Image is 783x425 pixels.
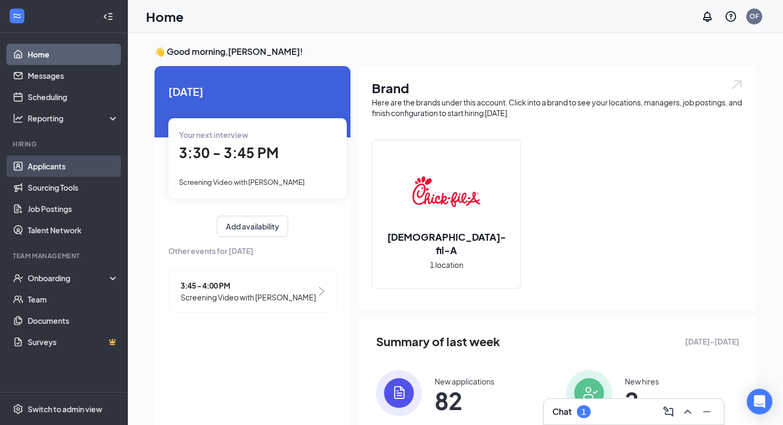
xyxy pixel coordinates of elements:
a: Sourcing Tools [28,177,119,198]
img: open.6027fd2a22e1237b5b06.svg [730,79,744,91]
svg: ChevronUp [681,405,694,418]
div: Reporting [28,113,119,124]
span: 82 [435,391,494,410]
div: Onboarding [28,273,110,283]
span: Other events for [DATE] [168,245,337,257]
svg: WorkstreamLogo [12,11,22,21]
span: Your next interview [179,130,248,140]
span: 1 location [430,259,463,271]
a: Scheduling [28,86,119,108]
span: 3:30 - 3:45 PM [179,144,279,161]
a: Messages [28,65,119,86]
svg: Settings [13,404,23,414]
span: [DATE] [168,83,337,100]
button: Minimize [698,403,715,420]
div: New applications [435,376,494,387]
span: Summary of last week [376,332,500,351]
span: [DATE] - [DATE] [685,336,739,347]
div: Team Management [13,251,117,260]
a: Team [28,289,119,310]
h2: [DEMOGRAPHIC_DATA]-fil-A [372,230,520,257]
div: Switch to admin view [28,404,102,414]
a: Applicants [28,156,119,177]
button: ComposeMessage [660,403,677,420]
svg: Analysis [13,113,23,124]
span: Screening Video with [PERSON_NAME] [181,291,316,303]
div: OF [749,12,759,21]
img: Chick-fil-A [412,158,480,226]
svg: UserCheck [13,273,23,283]
a: Home [28,44,119,65]
img: icon [566,370,612,416]
span: 3:45 - 4:00 PM [181,280,316,291]
span: 2 [625,391,659,410]
div: 1 [582,407,586,416]
a: SurveysCrown [28,331,119,353]
h3: Chat [552,406,572,418]
svg: QuestionInfo [724,10,737,23]
a: Talent Network [28,219,119,241]
div: Hiring [13,140,117,149]
img: icon [376,370,422,416]
h1: Brand [372,79,744,97]
div: Here are the brands under this account. Click into a brand to see your locations, managers, job p... [372,97,744,118]
svg: ComposeMessage [662,405,675,418]
h3: 👋 Good morning, [PERSON_NAME] ! [154,46,756,58]
a: Job Postings [28,198,119,219]
h1: Home [146,7,184,26]
div: New hires [625,376,659,387]
button: Add availability [217,216,288,237]
span: Screening Video with [PERSON_NAME] [179,178,305,186]
div: Open Intercom Messenger [747,389,772,414]
a: Documents [28,310,119,331]
svg: Notifications [701,10,714,23]
svg: Minimize [700,405,713,418]
svg: Collapse [103,11,113,22]
button: ChevronUp [679,403,696,420]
